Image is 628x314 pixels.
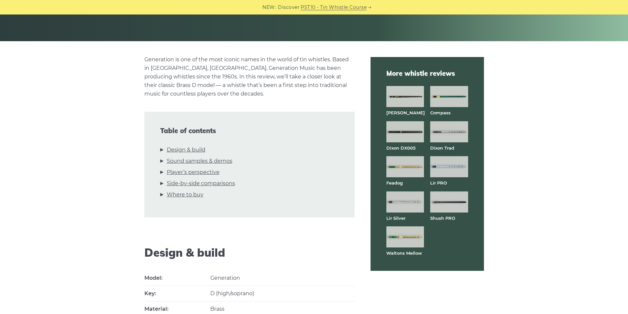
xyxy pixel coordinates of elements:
th: M [144,271,210,286]
strong: odel: [149,275,163,281]
a: PST10 - Tin Whistle Course [301,4,367,11]
a: Design & build [167,146,205,154]
span: Table of contents [160,127,339,135]
strong: Key: [144,290,156,297]
a: Shush PRO [430,215,455,221]
img: Waltons Mellow tin whistle full front view [386,226,424,247]
a: Dixon Trad [430,145,454,151]
a: Where to buy [167,190,203,199]
a: Waltons Mellow [386,250,422,256]
p: Generation is one of the most iconic names in the world of tin whistles. Based in [GEOGRAPHIC_DAT... [144,55,355,98]
a: Compass [430,110,451,115]
a: Dixon DX005 [386,145,416,151]
span: More whistle reviews [386,69,468,78]
a: [PERSON_NAME] [386,110,425,115]
a: Feadog [386,180,403,186]
img: Dixon Trad tin whistle full front view [430,121,468,142]
img: Feadog brass tin whistle full front view [386,156,424,177]
img: Lir Silver tin whistle full front view [386,191,424,213]
td: D (high/soprano) [210,286,355,301]
a: Lir PRO [430,180,447,186]
a: Lir Silver [386,215,405,221]
img: Shuh PRO tin whistle full front view [430,191,468,213]
img: Lir PRO aluminum tin whistle full front view [430,156,468,177]
span: NEW: [262,4,276,11]
a: Side-by-side comparisons [167,179,235,188]
th: Generation [210,271,355,286]
a: Sound samples & demos [167,157,232,165]
strong: Material: [144,306,168,312]
a: Player’s perspective [167,168,220,177]
img: Dixon DX005 tin whistle full front view [386,121,424,142]
h2: Design & build [144,246,355,260]
span: Discover [278,4,300,11]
